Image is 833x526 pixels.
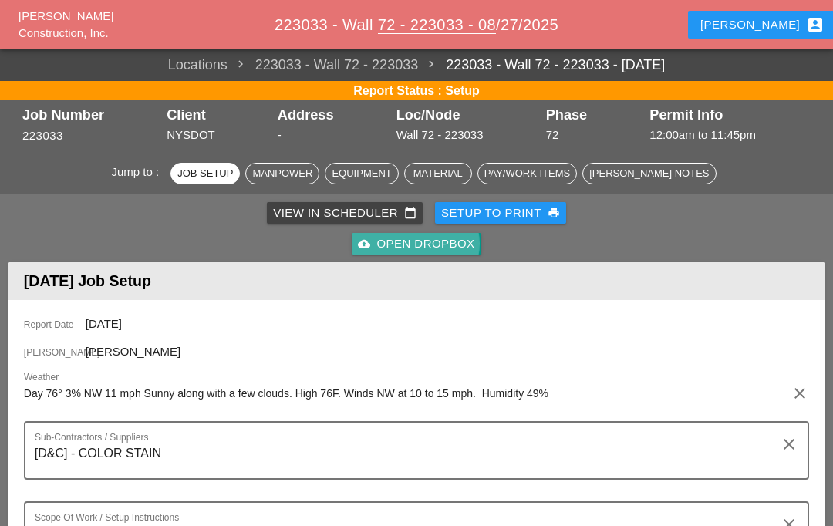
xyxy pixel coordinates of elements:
[228,55,418,76] span: 223033 - Wall 72 - 223033
[167,126,270,144] div: NYSDOT
[267,202,423,224] a: View in Scheduler
[411,166,465,181] div: Material
[168,55,228,76] a: Locations
[278,126,389,144] div: -
[273,204,416,222] div: View in Scheduler
[396,126,538,144] div: Wall 72 - 223033
[780,435,798,454] i: clear
[418,55,665,76] a: 223033 - Wall 72 - 223033 - [DATE]
[358,235,474,253] div: Open Dropbox
[548,207,560,219] i: print
[111,165,165,178] span: Jump to :
[396,107,538,123] div: Loc/Node
[19,9,113,40] a: [PERSON_NAME] Construction, Inc.
[86,345,180,358] span: [PERSON_NAME]
[170,163,240,184] button: Job Setup
[325,163,398,184] button: Equipment
[806,15,825,34] i: account_box
[278,107,389,123] div: Address
[35,441,786,478] textarea: Sub-Contractors / Suppliers
[477,163,577,184] button: Pay/Work Items
[167,107,270,123] div: Client
[86,317,122,330] span: [DATE]
[24,381,787,406] input: Weather
[649,107,811,123] div: Permit Info
[275,16,558,34] span: 223033 - Wall /27/2025
[22,127,63,145] button: 223033
[352,233,481,255] a: Open Dropbox
[332,166,391,181] div: Equipment
[546,107,642,123] div: Phase
[8,262,825,300] header: [DATE] Job Setup
[589,166,709,181] div: [PERSON_NAME] Notes
[252,166,312,181] div: Manpower
[404,207,416,219] i: calendar_today
[441,204,560,222] div: Setup to Print
[582,163,716,184] button: [PERSON_NAME] Notes
[24,318,86,332] span: Report Date
[24,346,86,359] span: [PERSON_NAME]
[484,166,570,181] div: Pay/Work Items
[546,126,642,144] div: 72
[358,238,370,250] i: cloud_upload
[791,384,809,403] i: clear
[404,163,472,184] button: Material
[22,107,159,123] div: Job Number
[649,126,811,144] div: 12:00am to 11:45pm
[700,15,825,34] div: [PERSON_NAME]
[177,166,233,181] div: Job Setup
[435,202,566,224] button: Setup to Print
[245,163,319,184] button: Manpower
